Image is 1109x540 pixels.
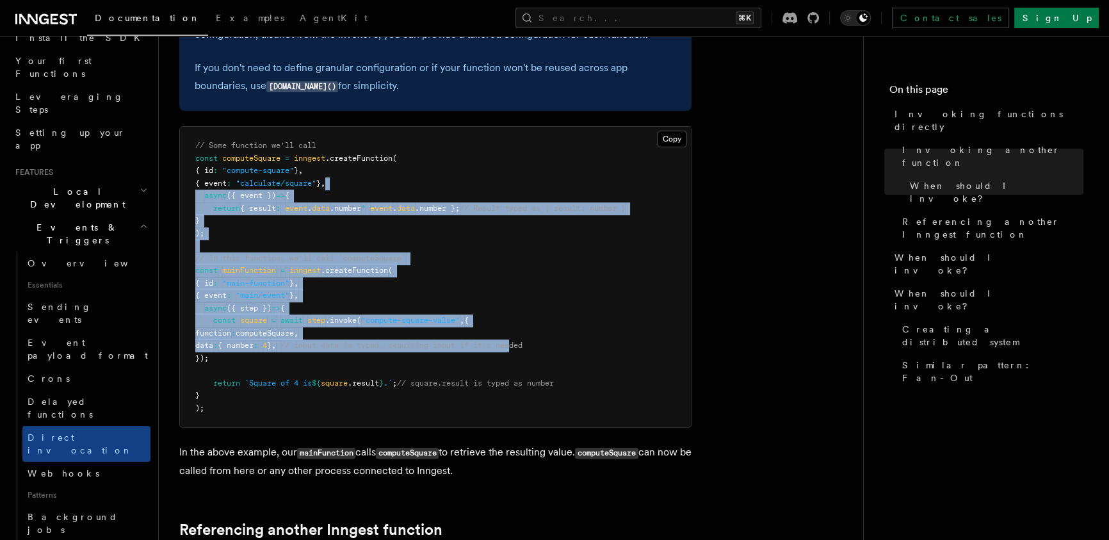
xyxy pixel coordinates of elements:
a: Webhooks [22,462,150,485]
span: Creating a distributed system [902,323,1083,348]
span: Overview [28,258,159,268]
span: Background jobs [28,512,118,535]
span: "calculate/square" [236,179,316,188]
span: square [321,379,348,388]
span: , [294,291,298,300]
span: .invoke [325,316,357,325]
a: Direct invocation [22,426,150,462]
span: { [464,316,469,325]
span: computeSquare [222,154,280,163]
span: async [204,304,227,313]
a: Invoking functions directly [889,102,1083,138]
span: } [267,341,271,350]
span: Patterns [22,485,150,505]
span: ( [388,266,393,275]
span: : [254,341,258,350]
span: .createFunction [325,154,393,163]
span: data [397,204,415,213]
a: Documentation [87,4,208,36]
span: } [289,291,294,300]
span: ({ event }) [227,191,276,200]
span: When should I invoke? [894,251,1083,277]
a: Invoking another function [897,138,1083,174]
span: computeSquare [236,329,294,338]
span: = [285,154,289,163]
a: Sending events [22,295,150,331]
a: Event payload format [22,331,150,367]
span: => [276,191,285,200]
span: // Result typed as { result: number } [460,204,626,213]
h4: On this page [889,82,1083,102]
span: square [240,316,267,325]
span: , [294,329,298,338]
span: .result [348,379,379,388]
span: , [460,316,464,325]
span: Webhooks [28,468,99,479]
span: Local Development [10,185,140,211]
span: Sending events [28,302,92,325]
span: }); [195,354,209,363]
span: "main-function" [222,279,289,288]
span: // input data is typed, requiring input if it's needed [280,341,522,350]
span: } [195,216,200,225]
span: { event [195,179,227,188]
button: Copy [657,131,687,147]
span: Event payload format [28,338,148,361]
span: ( [393,154,397,163]
span: : [213,166,218,175]
span: event [285,204,307,213]
span: Similar pattern: Fan-Out [902,359,1083,384]
span: , [271,341,276,350]
span: const [213,316,236,325]
span: `Square of 4 is [245,379,312,388]
a: Sign Up [1014,8,1099,28]
span: { id [195,279,213,288]
a: Your first Functions [10,49,150,85]
span: event [370,204,393,213]
span: ); [195,229,204,238]
span: } [316,179,321,188]
span: ({ step }) [227,304,271,313]
span: Invoking another function [902,143,1083,169]
span: Setting up your app [15,127,125,151]
p: If you don't need to define granular configuration or if your function won't be reused across app... [195,59,676,95]
a: Referencing another Inngest function [179,521,442,539]
a: Crons [22,367,150,390]
a: Setting up your app [10,121,150,157]
a: Examples [208,4,292,35]
span: data [312,204,330,213]
span: { result [240,204,276,213]
span: mainFunction [222,266,276,275]
span: = [280,266,285,275]
span: : [213,341,218,350]
span: , [298,166,303,175]
span: : [213,279,218,288]
span: ; [393,379,397,388]
span: const [195,154,218,163]
span: "compute-square-value" [361,316,460,325]
span: const [195,266,218,275]
a: Referencing another Inngest function [897,210,1083,246]
span: .number [330,204,361,213]
button: Search...⌘K [515,8,761,28]
span: When should I invoke? [894,287,1083,313]
kbd: ⌘K [736,12,754,24]
span: Essentials [22,275,150,295]
span: { event [195,291,227,300]
span: step [307,316,325,325]
span: } [379,379,384,388]
span: ( [357,316,361,325]
span: . [307,204,312,213]
span: } [289,279,294,288]
span: , [321,179,325,188]
code: computeSquare [376,448,439,459]
a: Leveraging Steps [10,85,150,121]
span: function [195,329,231,338]
span: .` [384,379,393,388]
span: { [280,304,285,313]
span: Install the SDK [15,33,148,43]
span: 4 [263,341,267,350]
span: await [280,316,303,325]
a: AgentKit [292,4,375,35]
span: Leveraging Steps [15,92,124,115]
